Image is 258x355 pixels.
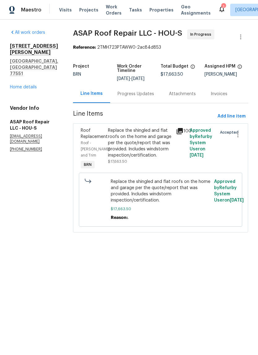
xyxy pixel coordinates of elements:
[230,198,244,202] span: [DATE]
[81,162,94,168] span: BRN
[161,72,183,77] span: $17,663.50
[117,77,144,81] span: -
[204,72,248,77] div: [PERSON_NAME]
[10,30,45,35] a: All work orders
[111,206,211,212] span: $17,663.50
[215,111,248,122] button: Add line item
[176,127,186,135] div: 100
[73,72,81,77] span: BRN
[111,215,128,220] span: Reason:
[81,128,108,139] span: Roof Replacement
[73,45,96,50] b: Reference:
[108,160,127,163] span: $17,663.50
[10,119,58,131] h5: ASAP Roof Repair LLC - HOU-S
[181,4,211,16] span: Geo Assignments
[111,179,211,203] span: Replace the shingled and flat roofs on the home and garage per the quote/report that was provided...
[220,129,241,135] span: Accepted
[117,64,161,73] h5: Work Order Timeline
[221,4,226,10] div: 1
[73,29,182,37] span: ASAP Roof Repair LLC - HOU-S
[190,128,212,158] span: Approved by Refurby System User on
[73,44,248,51] div: 2TMH723PTAWW0-2ac84d853
[129,8,142,12] span: Tasks
[73,64,89,69] h5: Project
[217,113,246,120] span: Add line item
[117,77,130,81] span: [DATE]
[106,4,122,16] span: Work Orders
[73,111,215,122] span: Line Items
[149,7,174,13] span: Properties
[128,215,129,220] span: .
[79,7,98,13] span: Projects
[118,91,154,97] div: Progress Updates
[59,7,72,13] span: Visits
[204,64,235,69] h5: Assigned HPM
[81,141,110,157] span: Roof - [PERSON_NAME] and Trim
[190,31,214,38] span: In Progress
[80,91,103,97] div: Line Items
[169,91,196,97] div: Attachments
[10,85,37,89] a: Home details
[190,64,195,72] span: The total cost of line items that have been proposed by Opendoor. This sum includes line items th...
[131,77,144,81] span: [DATE]
[21,7,41,13] span: Maestro
[108,127,172,158] div: Replace the shingled and flat roofs on the home and garage per the quote/report that was provided...
[214,180,244,202] span: Approved by Refurby System User on
[211,91,227,97] div: Invoices
[190,153,204,158] span: [DATE]
[10,105,58,111] h4: Vendor Info
[237,64,242,72] span: The hpm assigned to this work order.
[161,64,188,69] h5: Total Budget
